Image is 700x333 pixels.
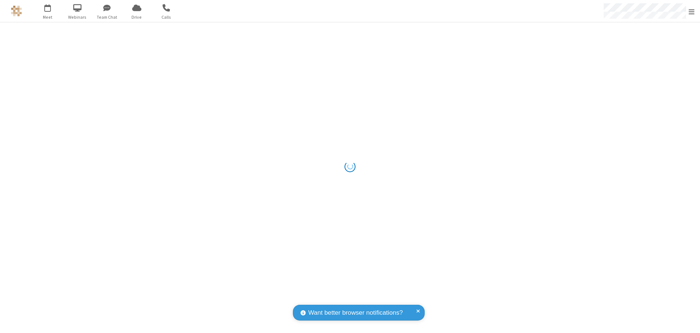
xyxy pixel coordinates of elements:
[11,5,22,16] img: QA Selenium DO NOT DELETE OR CHANGE
[93,14,121,21] span: Team Chat
[308,308,403,318] span: Want better browser notifications?
[123,14,150,21] span: Drive
[153,14,180,21] span: Calls
[34,14,62,21] span: Meet
[64,14,91,21] span: Webinars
